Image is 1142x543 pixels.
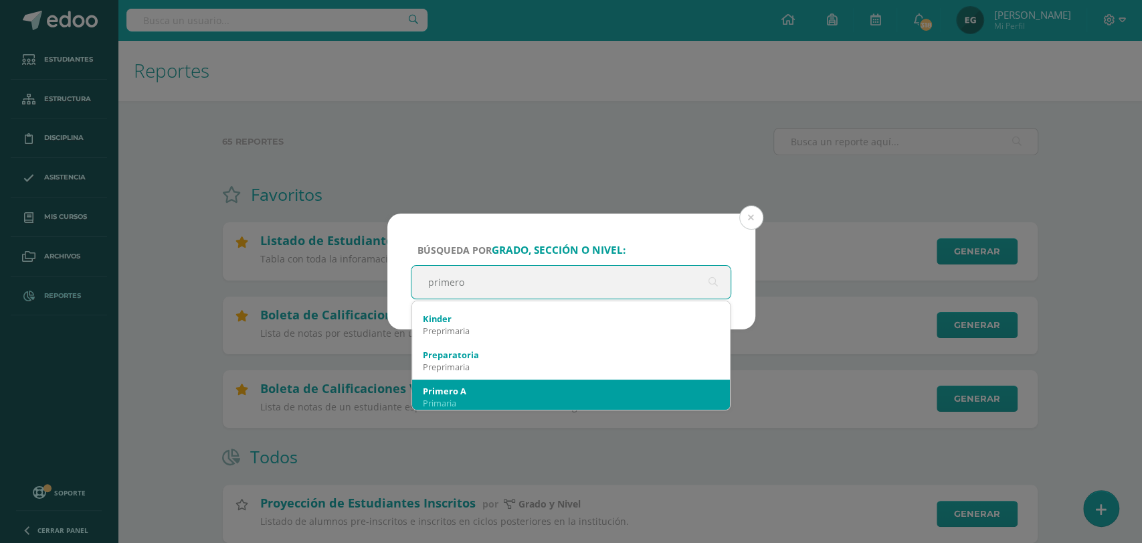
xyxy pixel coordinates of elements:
span: Búsqueda por [417,244,626,256]
strong: grado, sección o nivel: [492,243,626,257]
input: ej. Primero primaria, etc. [411,266,731,299]
div: Preparatoria [423,349,720,361]
div: Kinder [423,313,720,325]
div: Preprimaria [423,361,720,373]
div: Preprimaria [423,325,720,337]
button: Close (Esc) [739,206,763,230]
div: Primaria [423,397,720,409]
div: Primero A [423,385,720,397]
